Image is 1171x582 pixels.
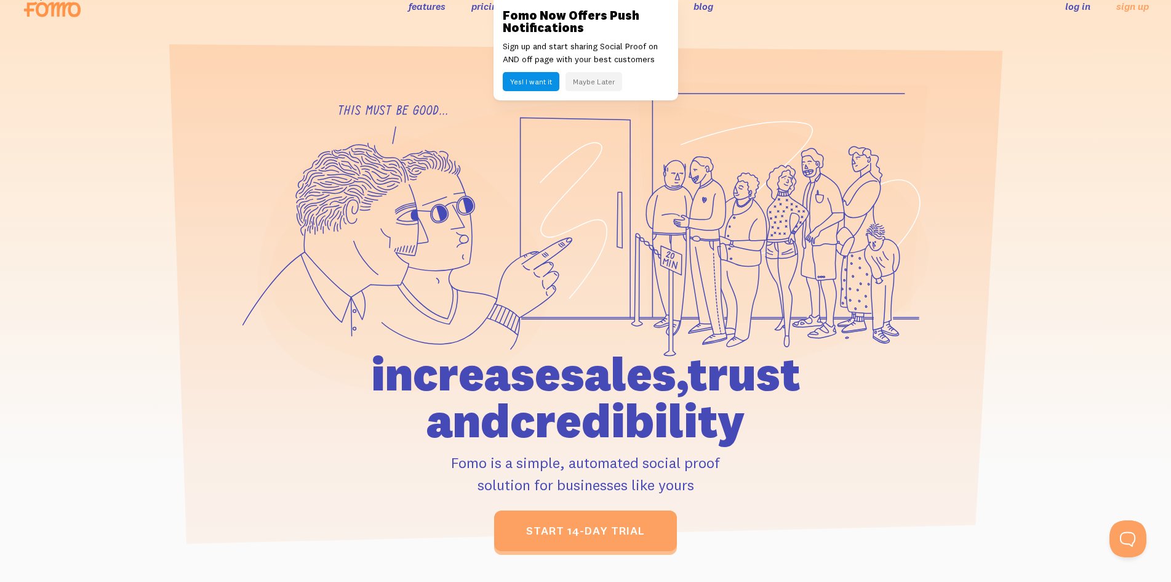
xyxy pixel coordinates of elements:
p: Sign up and start sharing Social Proof on AND off page with your best customers [503,40,669,66]
a: start 14-day trial [494,511,677,551]
p: Fomo is a simple, automated social proof solution for businesses like yours [301,451,871,496]
h3: Fomo Now Offers Push Notifications [503,9,669,34]
button: Maybe Later [566,72,622,91]
button: Yes! I want it [503,72,559,91]
h1: increase sales, trust and credibility [301,350,871,444]
iframe: Help Scout Beacon - Open [1109,520,1146,557]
